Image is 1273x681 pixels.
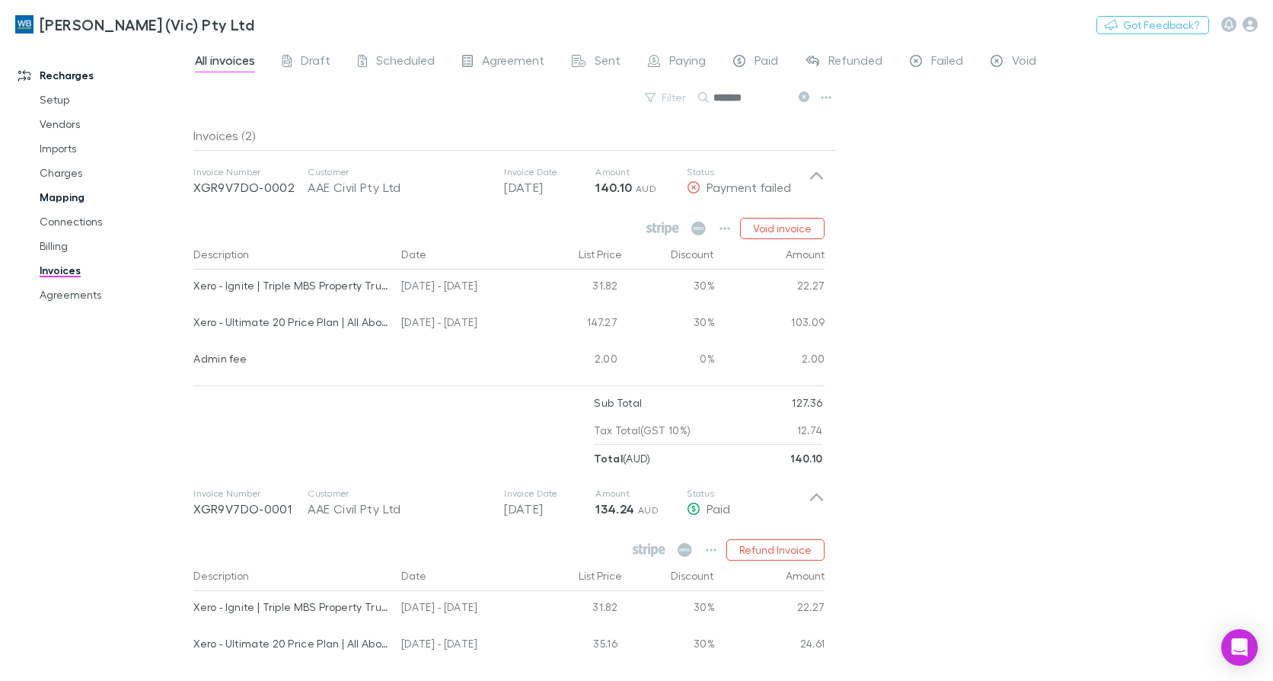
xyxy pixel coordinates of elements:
a: Recharges [3,63,202,88]
p: Invoice Date [504,488,595,500]
div: 31.82 [532,591,624,628]
div: 30% [624,270,715,306]
div: 22.27 [715,591,825,628]
p: Amount [595,488,687,500]
p: XGR9V7DO-0001 [193,500,308,518]
a: Invoices [24,258,202,283]
div: [DATE] - [DATE] [395,306,532,343]
a: Connections [24,209,202,234]
strong: 134.24 [595,501,634,516]
strong: 140.10 [595,180,632,195]
p: XGR9V7DO-0002 [193,178,308,197]
span: Paid [707,501,730,516]
button: Void invoice [740,218,825,239]
div: 24.61 [715,628,825,664]
a: Vendors [24,112,202,136]
div: Open Intercom Messenger [1221,629,1258,666]
div: 30% [624,591,715,628]
img: William Buck (Vic) Pty Ltd's Logo [15,15,33,34]
p: Sub Total [594,389,642,417]
div: 31.82 [532,270,624,306]
div: [DATE] - [DATE] [395,591,532,628]
div: AAE Civil Pty Ltd [308,178,489,197]
div: AAE Civil Pty Ltd [308,500,489,518]
div: 2.00 [715,343,825,379]
div: 35.16 [532,628,624,664]
a: Setup [24,88,202,112]
p: [DATE] [504,500,595,518]
p: ( AUD ) [594,445,650,472]
a: [PERSON_NAME] (Vic) Pty Ltd [6,6,263,43]
span: Payment failed [707,180,791,194]
p: 12.74 [797,417,823,444]
p: Customer [308,488,489,500]
div: 30% [624,628,715,664]
p: Status [687,166,809,178]
span: AUD [636,183,656,194]
a: Billing [24,234,202,258]
div: Xero - Ultimate 20 Price Plan | All About Excavations Pty Ltd [193,306,389,338]
p: Invoice Date [504,166,595,178]
a: Charges [24,161,202,185]
p: [DATE] [504,178,595,197]
strong: 140.10 [790,452,822,465]
div: 103.09 [715,306,825,343]
span: AUD [638,504,659,516]
p: Status [687,488,809,500]
strong: Total [594,452,623,465]
p: Amount [595,166,687,178]
div: 22.27 [715,270,825,306]
button: Refund Invoice [726,539,825,561]
h3: [PERSON_NAME] (Vic) Pty Ltd [40,15,254,34]
div: 0% [624,343,715,379]
button: Got Feedback? [1096,16,1209,34]
div: [DATE] - [DATE] [395,270,532,306]
p: Customer [308,166,489,178]
a: Mapping [24,185,202,209]
p: 127.36 [792,389,822,417]
div: 2.00 [532,343,624,379]
a: Agreements [24,283,202,307]
div: Xero - Ignite | Triple MBS Property Trust [193,270,389,302]
span: Sent [595,53,621,72]
div: Invoice NumberXGR9V7DO-0002CustomerAAE Civil Pty LtdInvoice Date[DATE]Amount140.10 AUDStatusPayme... [181,151,837,212]
div: 147.27 [532,306,624,343]
span: Failed [931,53,963,72]
div: Admin fee [193,343,389,375]
p: Tax Total (GST 10%) [594,417,691,444]
span: Void [1012,53,1036,72]
div: Xero - Ultimate 20 Price Plan | All About Excavations Pty Ltd [193,628,389,660]
div: 30% [624,306,715,343]
span: Agreement [482,53,544,72]
span: All invoices [195,53,255,72]
a: Imports [24,136,202,161]
p: Invoice Number [193,488,308,500]
div: Invoice NumberXGR9V7DO-0001CustomerAAE Civil Pty LtdInvoice Date[DATE]Amount134.24 AUDStatusPaid [181,472,837,533]
button: Filter [637,88,695,107]
span: Draft [301,53,330,72]
p: Invoice Number [193,166,308,178]
div: [DATE] - [DATE] [395,628,532,664]
div: Xero - Ignite | Triple MBS Property Trust [193,591,389,623]
span: Refunded [828,53,882,72]
span: Scheduled [376,53,435,72]
span: Paying [669,53,706,72]
span: Paid [755,53,778,72]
